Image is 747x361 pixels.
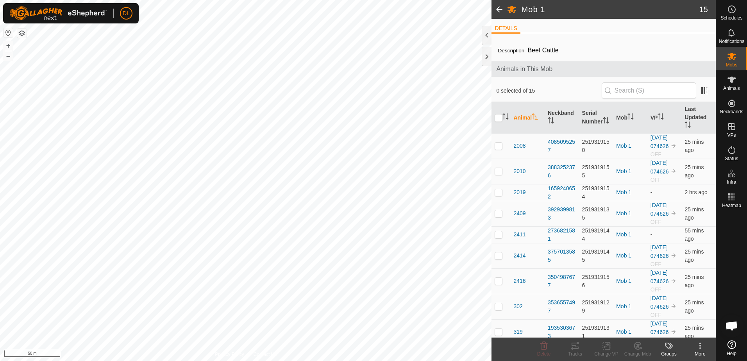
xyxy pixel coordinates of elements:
img: to [670,252,677,259]
a: [DATE] 074626 [650,160,669,175]
span: Infra [727,180,736,184]
span: Status [725,156,738,161]
h2: Mob 1 [521,5,699,14]
div: 1935303673 [548,324,576,340]
span: Beef Cattle [524,44,561,57]
button: + [4,41,13,50]
div: 2519319144 [582,227,610,243]
span: 2411 [513,231,525,239]
span: Schedules [720,16,742,20]
th: Serial Number [579,102,613,134]
p-sorticon: Activate to sort [548,118,554,125]
th: Last Updated [681,102,716,134]
a: [DATE] 074626 [650,202,669,217]
a: Help [716,337,747,359]
div: 2519319129 [582,298,610,315]
span: OFF [650,261,661,267]
span: Animals [723,86,740,91]
span: Heatmap [722,203,741,208]
div: Mob 1 [616,231,644,239]
p-sorticon: Activate to sort [684,123,691,129]
div: Tracks [559,350,591,357]
span: OFF [650,151,661,157]
span: DL [123,9,130,18]
img: to [670,168,677,174]
p-sorticon: Activate to sort [603,118,609,125]
span: 2008 [513,142,525,150]
th: VP [647,102,682,134]
span: Neckbands [720,109,743,114]
img: to [670,278,677,284]
span: OFF [650,219,661,225]
span: Help [727,351,736,356]
span: 2414 [513,252,525,260]
span: OFF [650,312,661,318]
div: 2519319135 [582,206,610,222]
div: Change VP [591,350,622,357]
div: Mob 1 [616,277,644,285]
span: 302 [513,302,522,311]
div: 3929399813 [548,206,576,222]
a: [DATE] 074626 [650,134,669,149]
div: Mob 1 [616,252,644,260]
span: 23 Sept 2025, 7:02 am [684,248,704,263]
th: Neckband [545,102,579,134]
span: 23 Sept 2025, 7:01 am [684,299,704,314]
span: 23 Sept 2025, 7:01 am [684,206,704,221]
img: to [670,329,677,335]
img: Gallagher Logo [9,6,107,20]
p-sorticon: Activate to sort [658,114,664,121]
p-sorticon: Activate to sort [532,114,538,121]
div: 3757013585 [548,248,576,264]
span: Mobs [726,63,737,67]
div: Groups [653,350,684,357]
a: Privacy Policy [215,351,244,358]
input: Search (S) [602,82,696,99]
span: 23 Sept 2025, 4:31 am [684,189,707,195]
span: 15 [699,4,708,15]
app-display-virtual-paddock-transition: - [650,189,652,195]
img: to [670,303,677,309]
span: 23 Sept 2025, 7:01 am [684,325,704,339]
th: Mob [613,102,647,134]
li: DETAILS [491,24,520,34]
span: Animals in This Mob [496,64,711,74]
span: 23 Sept 2025, 7:02 am [684,164,704,179]
span: Notifications [719,39,744,44]
div: 3504987677 [548,273,576,290]
a: [DATE] 074626 [650,320,669,335]
span: 23 Sept 2025, 7:02 am [684,139,704,153]
div: 2519319156 [582,273,610,290]
div: Mob 1 [616,328,644,336]
a: [DATE] 074626 [650,270,669,284]
div: Mob 1 [616,188,644,197]
span: 2409 [513,209,525,218]
div: 2519319155 [582,163,610,180]
span: 23 Sept 2025, 7:01 am [684,274,704,288]
div: 2519319150 [582,138,610,154]
span: OFF [650,177,661,183]
img: to [670,210,677,216]
span: 319 [513,328,522,336]
div: 1659240652 [548,184,576,201]
div: 3883252376 [548,163,576,180]
div: 2519319145 [582,248,610,264]
span: 2010 [513,167,525,175]
button: Map Layers [17,29,27,38]
span: 0 selected of 15 [496,87,601,95]
a: [DATE] 074626 [650,295,669,310]
th: Animal [510,102,545,134]
span: OFF [650,337,661,343]
a: Contact Us [254,351,277,358]
div: Open chat [720,314,743,338]
span: OFF [650,286,661,293]
button: – [4,51,13,61]
span: 2019 [513,188,525,197]
app-display-virtual-paddock-transition: - [650,231,652,238]
div: Change Mob [622,350,653,357]
div: More [684,350,716,357]
span: 2416 [513,277,525,285]
div: 4085095257 [548,138,576,154]
p-sorticon: Activate to sort [627,114,634,121]
div: 2519319154 [582,184,610,201]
